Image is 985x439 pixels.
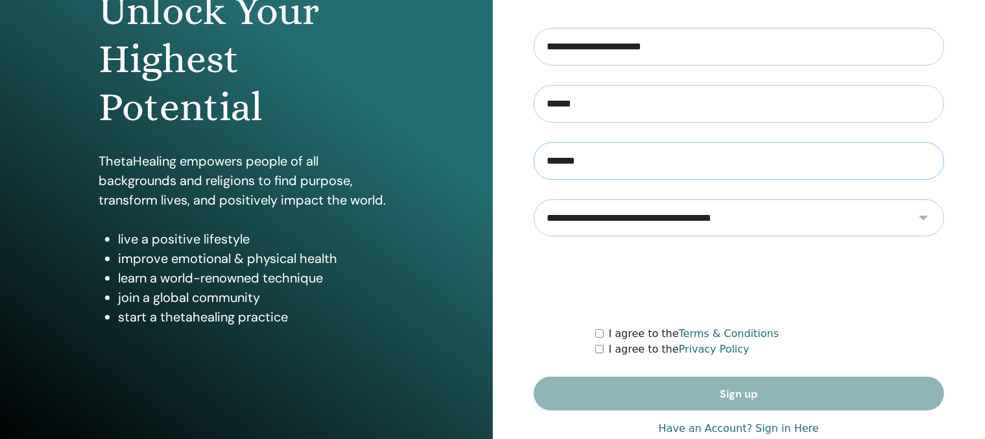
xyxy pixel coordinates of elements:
li: learn a world-renowned technique [118,268,394,288]
li: live a positive lifestyle [118,229,394,249]
li: improve emotional & physical health [118,249,394,268]
label: I agree to the [609,326,779,342]
li: join a global community [118,288,394,307]
iframe: reCAPTCHA [640,256,837,307]
a: Privacy Policy [679,343,750,355]
li: start a thetahealing practice [118,307,394,327]
a: Terms & Conditions [679,327,779,340]
a: Have an Account? Sign in Here [659,421,819,436]
p: ThetaHealing empowers people of all backgrounds and religions to find purpose, transform lives, a... [99,151,394,210]
label: I agree to the [609,342,750,357]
